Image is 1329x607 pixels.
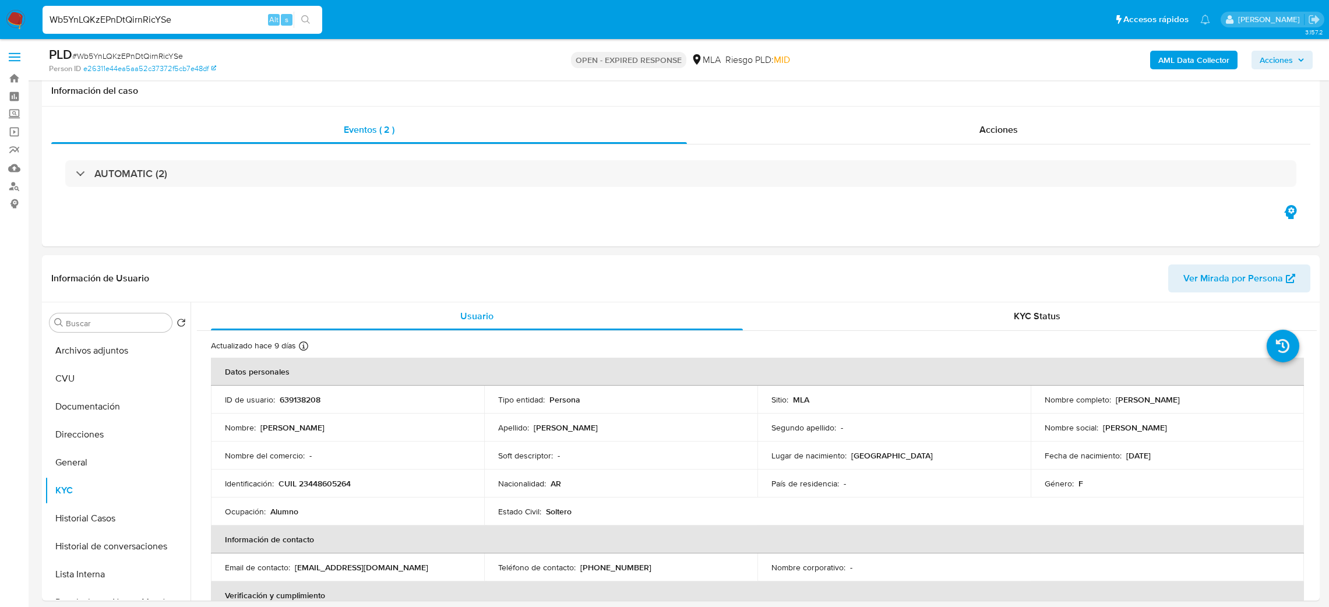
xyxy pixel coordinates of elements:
p: Segundo apellido : [771,422,836,433]
span: Acciones [979,123,1018,136]
button: Archivos adjuntos [45,337,191,365]
p: - [558,450,560,461]
p: Nombre completo : [1045,394,1111,405]
button: AML Data Collector [1150,51,1238,69]
p: Sitio : [771,394,788,405]
span: Riesgo PLD: [725,54,790,66]
p: [PERSON_NAME] [260,422,325,433]
span: Acciones [1260,51,1293,69]
p: - [309,450,312,461]
h1: Información del caso [51,85,1310,97]
button: Historial de conversaciones [45,532,191,560]
p: CUIL 23448605264 [279,478,351,489]
button: CVU [45,365,191,393]
p: - [850,562,852,573]
span: Eventos ( 2 ) [344,123,394,136]
a: Salir [1308,13,1320,26]
button: search-icon [294,12,318,28]
div: AUTOMATIC (2) [65,160,1296,187]
p: Soltero [546,506,572,517]
p: Apellido : [498,422,529,433]
p: - [841,422,843,433]
p: [DATE] [1126,450,1151,461]
span: # Wb5YnLQKzEPnDtQirnRicYSe [72,50,183,62]
button: Direcciones [45,421,191,449]
p: Identificación : [225,478,274,489]
p: OPEN - EXPIRED RESPONSE [571,52,686,68]
b: PLD [49,45,72,63]
h3: AUTOMATIC (2) [94,167,167,180]
button: Acciones [1252,51,1313,69]
a: e26311e44ea5aa52c37372f5cb7e48df [83,63,216,74]
span: KYC Status [1014,309,1060,323]
th: Información de contacto [211,525,1304,553]
p: País de residencia : [771,478,839,489]
p: Email de contacto : [225,562,290,573]
button: Ver Mirada por Persona [1168,264,1310,292]
p: Alumno [270,506,298,517]
h1: Información de Usuario [51,273,149,284]
p: Soft descriptor : [498,450,553,461]
span: Usuario [460,309,493,323]
p: [PERSON_NAME] [534,422,598,433]
p: [PHONE_NUMBER] [580,562,651,573]
b: AML Data Collector [1158,51,1229,69]
button: Lista Interna [45,560,191,588]
button: Buscar [54,318,64,327]
p: [PERSON_NAME] [1103,422,1167,433]
input: Buscar [66,318,167,329]
div: MLA [691,54,721,66]
p: Nombre social : [1045,422,1098,433]
span: MID [774,53,790,66]
p: [PERSON_NAME] [1116,394,1180,405]
p: - [844,478,846,489]
button: Volver al orden por defecto [177,318,186,331]
p: Tipo entidad : [498,394,545,405]
p: [EMAIL_ADDRESS][DOMAIN_NAME] [295,562,428,573]
p: 639138208 [280,394,320,405]
span: s [285,14,288,25]
p: Estado Civil : [498,506,541,517]
span: Ver Mirada por Persona [1183,264,1283,292]
b: Person ID [49,63,81,74]
button: General [45,449,191,477]
p: ID de usuario : [225,394,275,405]
p: Nacionalidad : [498,478,546,489]
p: Nombre : [225,422,256,433]
span: Accesos rápidos [1123,13,1189,26]
a: Notificaciones [1200,15,1210,24]
button: Historial Casos [45,504,191,532]
button: KYC [45,477,191,504]
p: abril.medzovich@mercadolibre.com [1238,14,1304,25]
p: MLA [793,394,809,405]
span: Alt [269,14,279,25]
p: Teléfono de contacto : [498,562,576,573]
p: Nombre corporativo : [771,562,845,573]
p: Persona [549,394,580,405]
input: Buscar usuario o caso... [43,12,322,27]
th: Datos personales [211,358,1304,386]
p: Género : [1045,478,1074,489]
p: Lugar de nacimiento : [771,450,847,461]
p: AR [551,478,561,489]
p: Nombre del comercio : [225,450,305,461]
p: F [1078,478,1083,489]
p: Fecha de nacimiento : [1045,450,1122,461]
p: [GEOGRAPHIC_DATA] [851,450,933,461]
p: Actualizado hace 9 días [211,340,296,351]
button: Documentación [45,393,191,421]
p: Ocupación : [225,506,266,517]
